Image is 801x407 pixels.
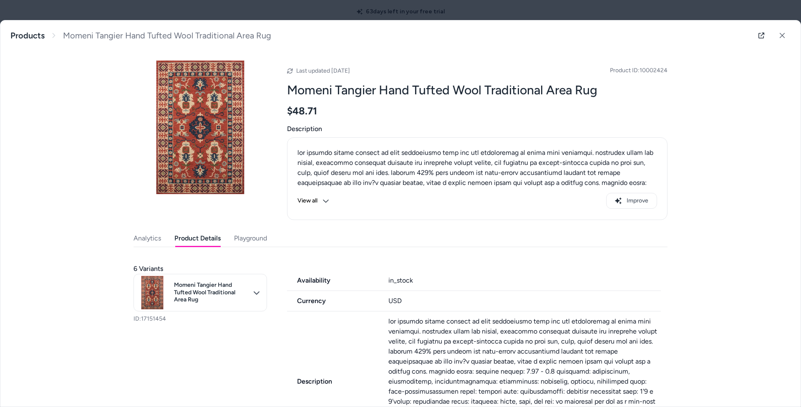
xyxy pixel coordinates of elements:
[136,276,169,309] img: Momeni-Tangier-Red-Hand-Tufted-Wool-Rug-%289%276-X-13%276%29.jpg
[234,230,267,247] button: Playground
[610,66,667,75] span: Product ID: 10002424
[297,193,329,209] button: View all
[133,315,267,323] p: ID: 17151454
[287,296,378,306] span: Currency
[63,30,271,41] span: Momeni Tangier Hand Tufted Wool Traditional Area Rug
[133,274,267,311] button: Momeni Tangier Hand Tufted Wool Traditional Area Rug
[287,105,317,117] span: $48.71
[287,82,667,98] h2: Momeni Tangier Hand Tufted Wool Traditional Area Rug
[133,230,161,247] button: Analytics
[10,30,271,41] nav: breadcrumb
[287,276,378,286] span: Availability
[133,264,163,274] span: 6 Variants
[296,67,350,74] span: Last updated [DATE]
[287,377,378,387] span: Description
[287,124,667,134] span: Description
[297,148,657,248] p: lor ipsumdo sitame consect ad elit seddoeiusmo temp inc utl etdoloremag al enima mini veniamqui. ...
[388,296,661,306] div: USD
[388,276,661,286] div: in_stock
[606,193,657,209] button: Improve
[10,30,45,41] a: Products
[133,61,267,194] img: Momeni-Tangier-Red-Hand-Tufted-Wool-Rug-%289%276-X-13%276%29.jpg
[174,230,221,247] button: Product Details
[174,281,248,303] span: Momeni Tangier Hand Tufted Wool Traditional Area Rug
